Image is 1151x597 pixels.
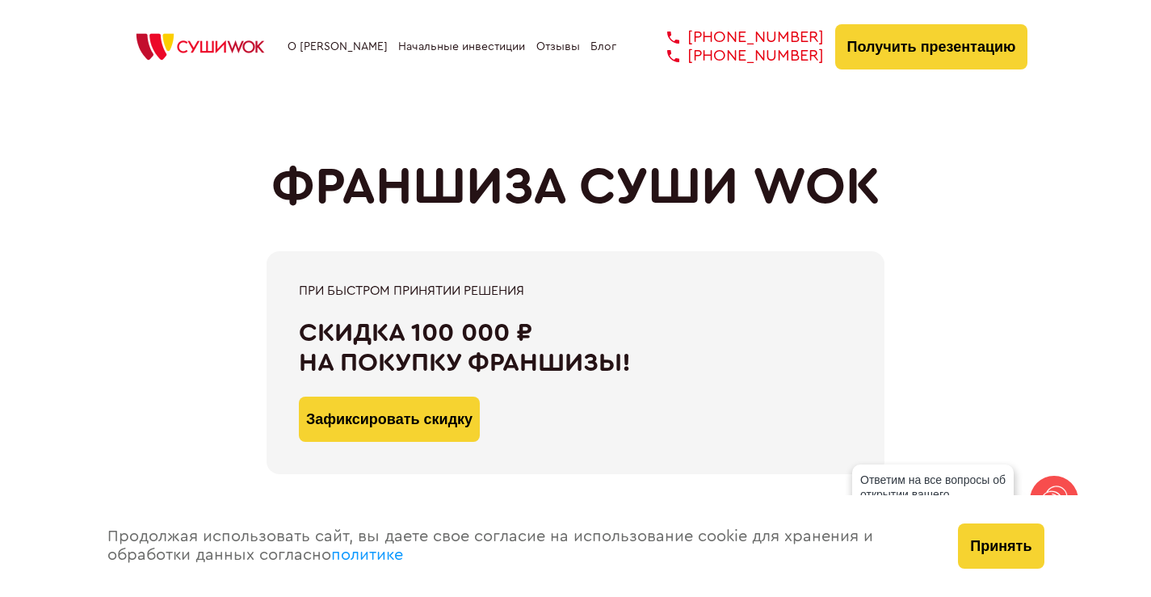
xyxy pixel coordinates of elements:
img: СУШИWOK [124,29,277,65]
button: Получить презентацию [835,24,1028,69]
a: политике [331,547,403,563]
a: Отзывы [536,40,580,53]
div: При быстром принятии решения [299,284,852,298]
a: [PHONE_NUMBER] [643,47,824,65]
a: О [PERSON_NAME] [288,40,388,53]
div: Ответим на все вопросы об открытии вашего [PERSON_NAME]! [852,465,1014,524]
a: [PHONE_NUMBER] [643,28,824,47]
a: Начальные инвестиции [398,40,525,53]
a: Блог [590,40,616,53]
h1: ФРАНШИЗА СУШИ WOK [271,158,880,217]
button: Зафиксировать скидку [299,397,480,442]
div: Скидка 100 000 ₽ на покупку франшизы! [299,318,852,378]
div: Продолжая использовать сайт, вы даете свое согласие на использование cookie для хранения и обрабо... [91,495,943,597]
button: Принять [958,523,1044,569]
